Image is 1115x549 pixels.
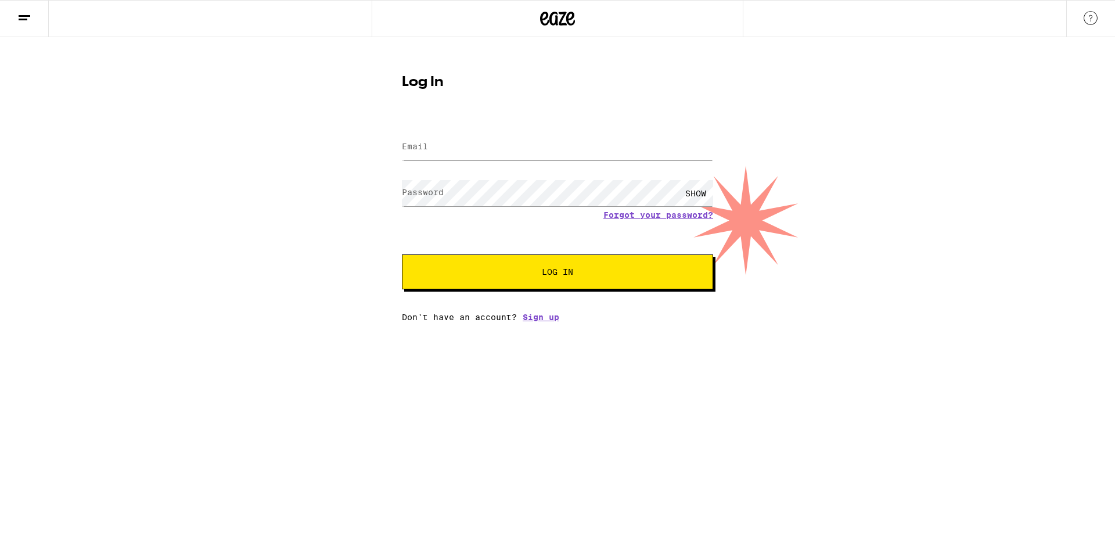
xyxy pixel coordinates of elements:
input: Email [402,134,713,160]
span: Log In [542,268,573,276]
label: Email [402,142,428,151]
div: Don't have an account? [402,313,713,322]
a: Sign up [523,313,559,322]
h1: Log In [402,76,713,89]
a: Forgot your password? [603,210,713,220]
button: Log In [402,254,713,289]
label: Password [402,188,444,197]
div: SHOW [678,180,713,206]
